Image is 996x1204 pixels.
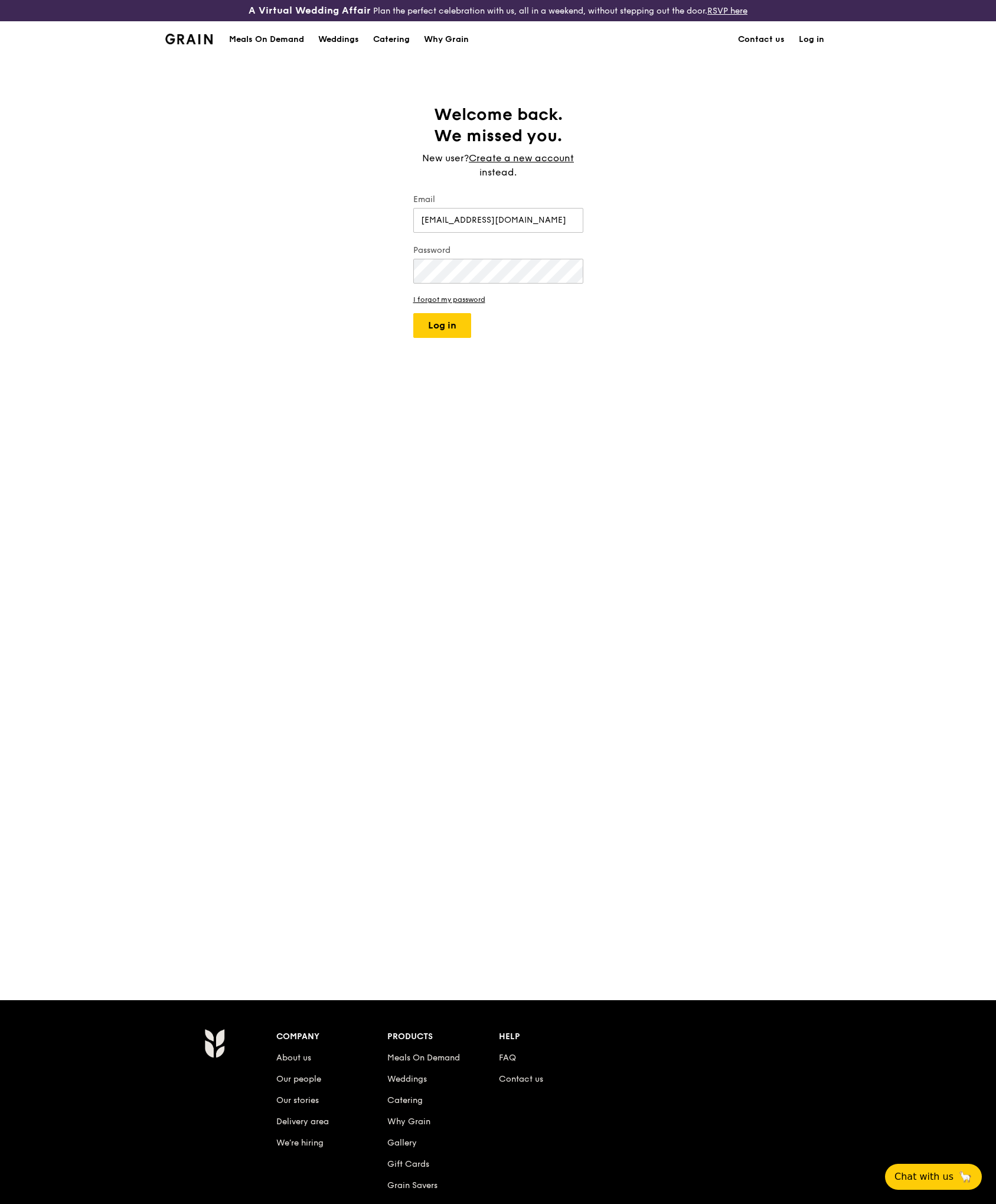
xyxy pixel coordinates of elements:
a: Create a new account [469,151,574,165]
a: I forgot my password [413,295,583,304]
a: Weddings [387,1074,427,1084]
div: Company [276,1029,388,1045]
button: Chat with us🦙 [885,1164,982,1190]
label: Email [413,194,583,206]
a: Meals On Demand [387,1053,460,1063]
span: instead. [479,167,517,178]
a: Contact us [731,22,792,57]
label: Password [413,245,583,256]
div: Products [387,1029,499,1045]
a: Catering [366,22,417,57]
a: About us [276,1053,311,1063]
div: Why Grain [424,22,469,57]
a: Contact us [499,1074,543,1084]
span: 🦙 [958,1170,972,1184]
div: Plan the perfect celebration with us, all in a weekend, without stepping out the door. [166,5,830,17]
a: FAQ [499,1053,516,1063]
div: Meals On Demand [229,22,304,57]
img: Grain [165,34,213,44]
a: GrainGrain [165,21,213,56]
div: Weddings [318,22,359,57]
button: Log in [413,313,471,338]
h1: Welcome back. We missed you. [413,104,583,147]
a: Weddings [311,22,366,57]
a: Log in [792,22,831,57]
a: Gift Cards [387,1159,429,1169]
a: Our people [276,1074,321,1084]
a: Why Grain [417,22,476,57]
span: New user? [422,152,469,164]
a: Why Grain [387,1117,430,1127]
a: Catering [387,1095,423,1105]
div: Help [499,1029,610,1045]
a: We’re hiring [276,1138,324,1148]
span: Chat with us [894,1170,953,1184]
a: Gallery [387,1138,417,1148]
a: Delivery area [276,1117,329,1127]
img: Grain [204,1029,225,1058]
a: Grain Savers [387,1180,437,1190]
a: RSVP here [707,6,747,16]
div: Catering [373,22,410,57]
a: Our stories [276,1095,319,1105]
h3: A Virtual Wedding Affair [249,5,371,17]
